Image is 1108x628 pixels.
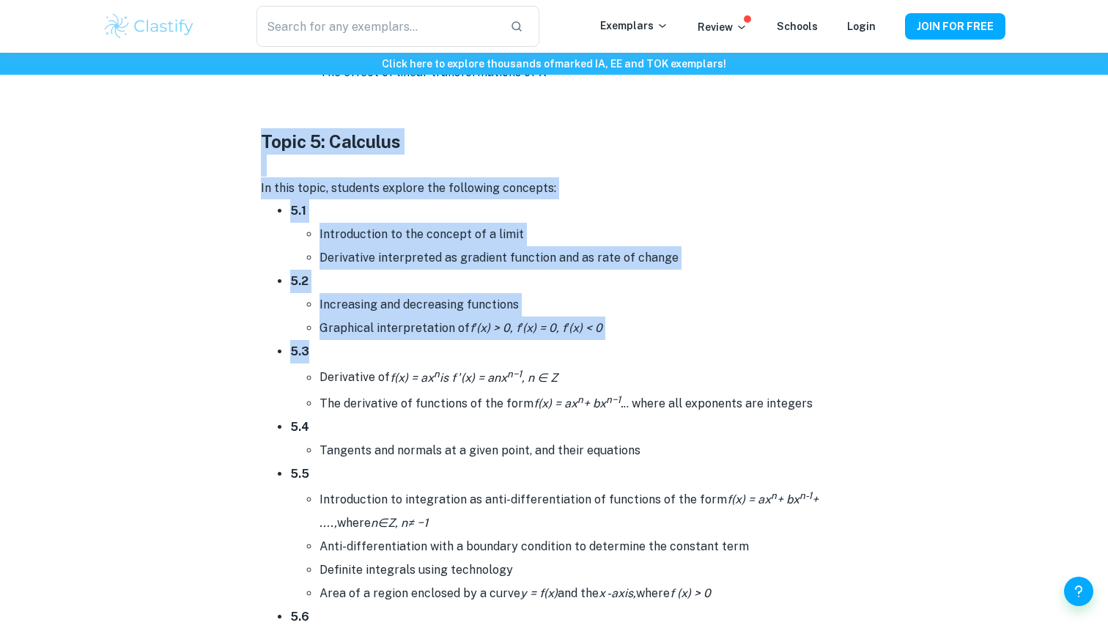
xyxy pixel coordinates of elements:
[103,12,196,41] img: Clastify logo
[320,439,847,462] li: Tangents and normals at a given point, and their equations
[320,293,847,317] li: Increasing and decreasing functions
[771,490,777,501] sup: n
[320,223,847,246] li: Introduction to the concept of a limit
[290,344,309,358] strong: 5.3
[290,420,309,434] strong: 5.4
[256,6,498,47] input: Search for any exemplars...
[290,274,309,288] strong: 5.2
[577,394,583,405] sup: n
[290,467,309,481] strong: 5.5
[320,363,847,389] li: Derivative of
[520,586,558,600] i: y = f(x)
[1064,577,1093,606] button: Help and Feedback
[320,317,847,340] li: Graphical interpretation of
[470,321,602,335] i: f′(x) > 0, f′(x) = 0, f′(x) < 0
[600,18,668,34] p: Exemplars
[390,371,558,385] i: f(x) = ax is f ′(x) = anx , n ∈ Z
[371,516,429,530] i: n∈Z, n≠ −1
[290,610,309,624] strong: 5.6
[434,367,440,379] sup: n
[320,390,847,415] li: The derivative of functions of the form .. where all exponents are integers
[3,56,1105,72] h6: Click here to explore thousands of marked IA, EE and TOK exemplars !
[599,586,636,600] i: x -axis,
[320,246,847,270] li: Derivative interpreted as gradient function and as rate of change
[670,586,711,600] i: f (x) > 0
[507,367,522,379] sup: n−1
[777,21,818,32] a: Schools
[320,558,847,582] li: Definite integrals using technology
[847,21,876,32] a: Login
[320,582,847,605] li: Area of a region enclosed by a curve and the where
[261,131,401,152] strong: Topic 5: Calculus
[320,486,847,535] li: Introduction to integration as anti-differentiation of functions of the form where
[320,535,847,558] li: Anti-differentiation with a boundary condition to determine the constant term
[606,394,621,405] sup: n−1
[290,204,306,218] strong: 5.1
[261,177,847,199] p: In this topic, students explore the following concepts:
[698,19,747,35] p: Review
[799,490,812,501] sup: n-1
[905,13,1005,40] button: JOIN FOR FREE
[533,396,624,410] i: f(x) = ax + bx .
